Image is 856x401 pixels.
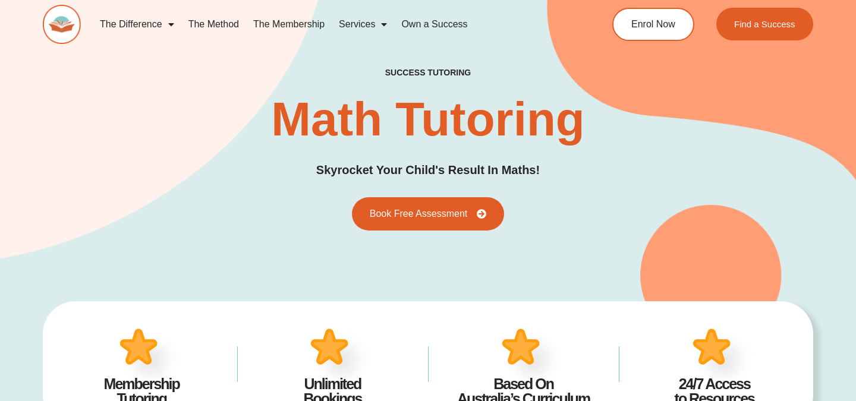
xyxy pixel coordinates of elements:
[612,8,694,41] a: Enrol Now
[181,11,246,38] a: The Method
[370,209,468,219] span: Book Free Assessment
[716,8,813,40] a: Find a Success
[352,197,505,231] a: Book Free Assessment
[394,11,474,38] a: Own a Success
[734,20,795,29] span: Find a Success
[271,96,584,143] h2: Math Tutoring
[246,11,332,38] a: The Membership
[93,11,181,38] a: The Difference
[316,161,540,179] h3: Skyrocket Your Child's Result In Maths!
[631,20,675,29] span: Enrol Now
[332,11,394,38] a: Services
[93,11,568,38] nav: Menu
[385,68,471,78] h4: success tutoring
